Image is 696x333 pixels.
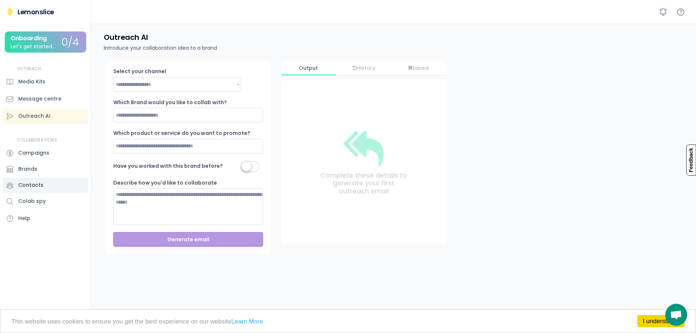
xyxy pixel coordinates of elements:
div: Which product or service do you want to promote? [113,130,250,137]
div: OUTREACH [17,66,41,72]
div: Onboarding [11,35,47,42]
div: Complete these details to generate your first outreach email [318,171,409,195]
p: This website uses cookies to ensure you get the best experience on our website [11,318,685,325]
div: Contacts [18,181,43,189]
div: History [336,65,391,71]
div: Saved [392,65,446,71]
div: Outreach AI [18,112,50,120]
div: Select your channel [113,68,186,75]
a: Learn More [231,318,263,325]
div: Help [18,215,30,222]
div: Lemonslice [18,7,54,16]
button: Generate email [113,232,263,247]
div: Message centre [18,95,61,103]
div: Media Kits [18,78,45,86]
h4: Outreach AI [104,33,148,42]
div: 0/4 [61,37,79,48]
div: Which Brand would you like to collab with? [113,99,227,106]
div: Describe how you'd like to collaborate [113,179,217,187]
div: Have you worked with this brand before? [113,163,223,170]
div: COLLABORATIONS [17,137,57,143]
div: Colab spy [18,197,46,205]
a: I understand! [637,315,685,327]
div: Campaigns [18,149,49,157]
div: Introduce your collaboration idea to a brand [104,44,217,52]
div: Brands [18,165,37,173]
div: Open chat [665,304,687,326]
img: Lemonslice [6,7,15,16]
div: Output [281,65,336,71]
div: Let's get started... [11,44,56,49]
